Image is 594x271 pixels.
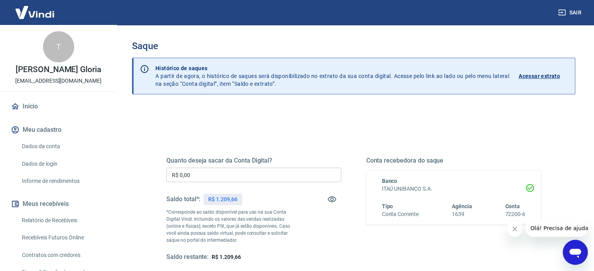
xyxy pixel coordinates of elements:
[9,121,107,138] button: Meu cadastro
[519,72,560,80] p: Acessar extrato
[166,195,200,203] h5: Saldo total*:
[526,220,588,237] iframe: Mensagem da empresa
[382,210,419,218] h6: Conta Corrente
[9,195,107,213] button: Meus recebíveis
[155,64,509,88] p: A partir de agora, o histórico de saques será disponibilizado no extrato da sua conta digital. Ac...
[382,185,526,193] h6: ITAÚ UNIBANCO S.A.
[19,247,107,263] a: Contratos com credores
[507,221,523,237] iframe: Fechar mensagem
[382,203,393,209] span: Tipo
[19,156,107,172] a: Dados de login
[19,213,107,228] a: Relatório de Recebíveis
[15,77,102,85] p: [EMAIL_ADDRESS][DOMAIN_NAME]
[452,210,472,218] h6: 1639
[155,64,509,72] p: Histórico de saques
[166,157,341,165] h5: Quanto deseja sacar da Conta Digital?
[166,253,209,261] h5: Saldo restante:
[166,209,298,244] p: *Corresponde ao saldo disponível para uso na sua Conta Digital Vindi. Incluindo os valores das ve...
[9,0,60,24] img: Vindi
[19,173,107,189] a: Informe de rendimentos
[505,203,520,209] span: Conta
[9,98,107,115] a: Início
[366,157,541,165] h5: Conta recebedora do saque
[19,138,107,154] a: Dados da conta
[43,31,74,62] div: T
[16,66,101,74] p: [PERSON_NAME] Gloria
[208,195,237,204] p: R$ 1.209,66
[212,254,241,260] span: R$ 1.209,66
[452,203,472,209] span: Agência
[19,230,107,246] a: Recebíveis Futuros Online
[519,64,569,88] a: Acessar extrato
[132,41,575,51] h3: Saque
[505,210,525,218] h6: 72200-6
[5,5,66,12] span: Olá! Precisa de ajuda?
[382,178,398,184] span: Banco
[557,5,585,20] button: Sair
[563,240,588,265] iframe: Botão para abrir a janela de mensagens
